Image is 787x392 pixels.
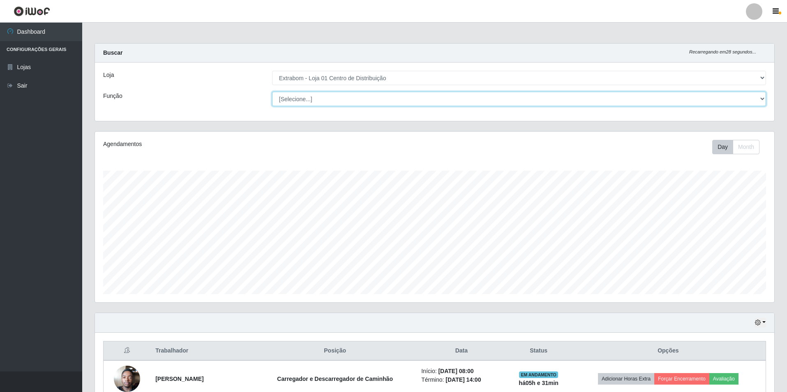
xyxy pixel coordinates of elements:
[712,140,759,154] div: First group
[709,373,739,385] button: Avaliação
[654,373,709,385] button: Forçar Encerramento
[445,376,481,383] time: [DATE] 14:00
[519,371,558,378] span: EM ANDAMENTO
[598,373,654,385] button: Adicionar Horas Extra
[277,376,393,382] strong: Carregador e Descarregador de Caminhão
[421,376,501,384] li: Término:
[712,140,733,154] button: Day
[421,367,501,376] li: Início:
[103,71,114,79] label: Loja
[155,376,203,382] strong: [PERSON_NAME]
[103,49,122,56] strong: Buscar
[712,140,766,154] div: Toolbar with button groups
[103,92,122,100] label: Função
[438,368,473,374] time: [DATE] 08:00
[689,49,756,54] i: Recarregando em 28 segundos...
[507,341,571,361] th: Status
[733,140,759,154] button: Month
[571,341,766,361] th: Opções
[519,380,559,386] strong: há 05 h e 31 min
[150,341,254,361] th: Trabalhador
[103,140,372,148] div: Agendamentos
[254,341,416,361] th: Posição
[14,6,50,16] img: CoreUI Logo
[416,341,506,361] th: Data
